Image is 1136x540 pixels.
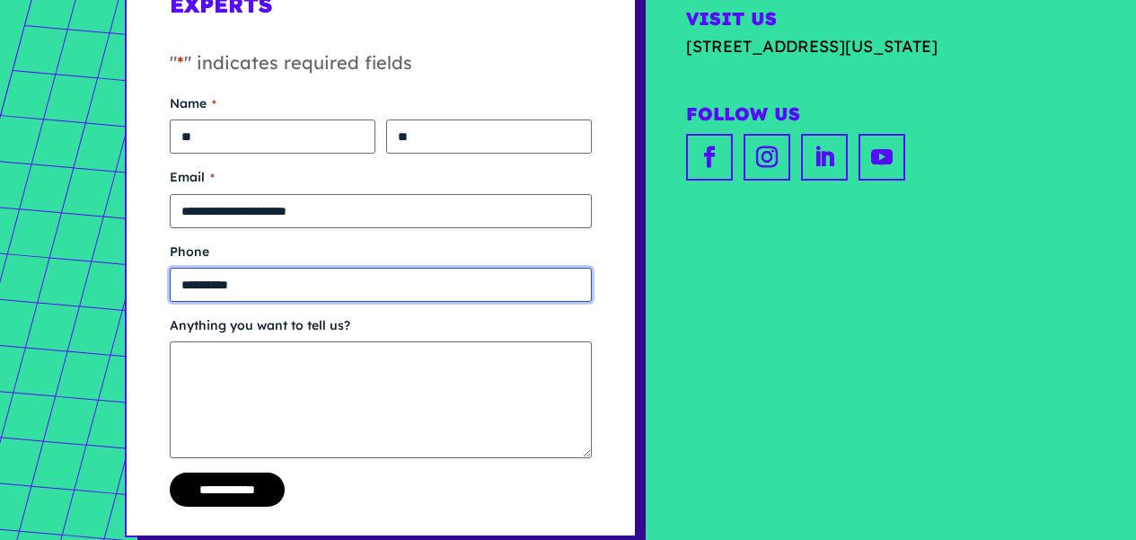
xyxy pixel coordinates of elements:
[686,103,1011,129] h2: Follow Us
[170,243,592,261] label: Phone
[170,94,216,112] legend: Name
[686,34,1011,58] a: [STREET_ADDRESS][US_STATE]
[686,134,733,181] a: facebook
[170,316,592,334] label: Anything you want to tell us?
[686,8,1011,34] h2: Visit Us
[744,134,790,181] a: instagram
[170,49,592,94] p: " " indicates required fields
[801,134,848,181] a: linkedin
[170,168,592,186] label: Email
[859,134,905,181] a: youtube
